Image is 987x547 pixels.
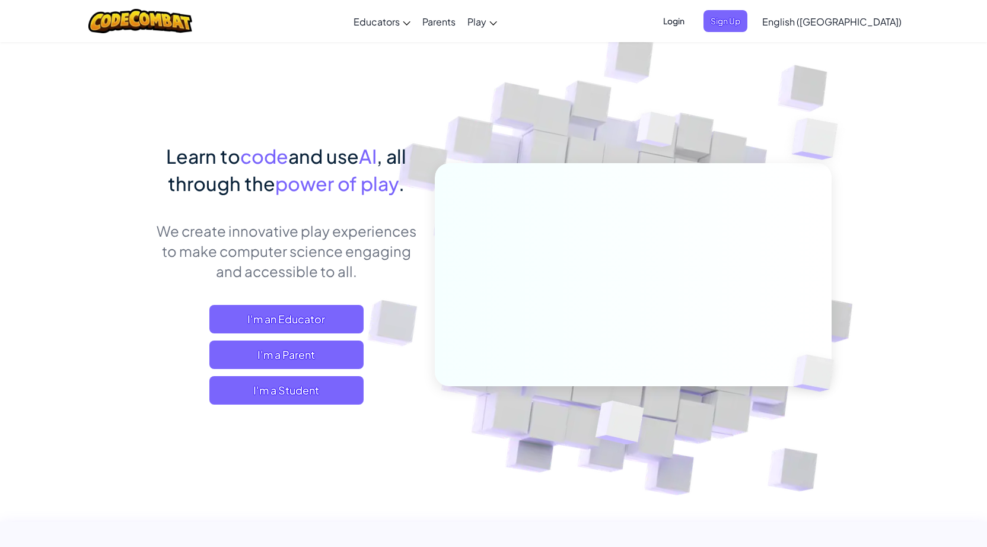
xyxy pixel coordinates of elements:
[773,330,862,416] img: Overlap cubes
[240,144,288,168] span: code
[209,376,364,405] button: I'm a Student
[399,171,405,195] span: .
[762,15,902,28] span: English ([GEOGRAPHIC_DATA])
[656,10,692,32] button: Login
[209,341,364,369] a: I'm a Parent
[703,10,747,32] button: Sign Up
[768,89,871,189] img: Overlap cubes
[288,144,359,168] span: and use
[566,376,673,474] img: Overlap cubes
[615,88,700,177] img: Overlap cubes
[275,171,399,195] span: power of play
[88,9,192,33] img: CodeCombat logo
[359,144,377,168] span: AI
[155,221,417,281] p: We create innovative play experiences to make computer science engaging and accessible to all.
[354,15,400,28] span: Educators
[209,305,364,333] a: I'm an Educator
[416,5,461,37] a: Parents
[166,144,240,168] span: Learn to
[461,5,503,37] a: Play
[467,15,486,28] span: Play
[348,5,416,37] a: Educators
[756,5,908,37] a: English ([GEOGRAPHIC_DATA])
